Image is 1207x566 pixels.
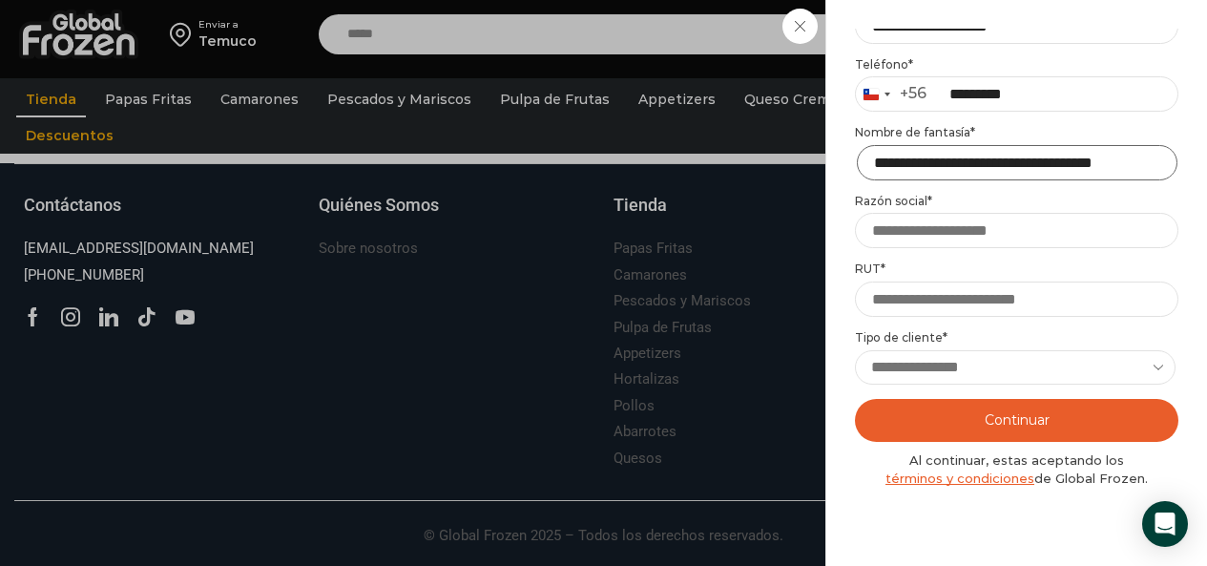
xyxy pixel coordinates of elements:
label: Teléfono [855,57,1178,73]
div: +56 [900,84,926,104]
div: ¿Ya eres cliente? [895,518,1138,543]
div: Al continuar, estas aceptando los de Global Frozen. [855,451,1178,487]
button: Continuar [855,399,1178,442]
label: Razón social [855,194,1178,209]
label: Nombre de fantasía [855,125,1178,140]
div: Open Intercom Messenger [1142,501,1188,547]
button: Selected country [856,77,926,111]
a: términos y condiciones [885,471,1034,486]
label: RUT [855,262,1178,277]
label: Tipo de cliente [855,330,1178,346]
